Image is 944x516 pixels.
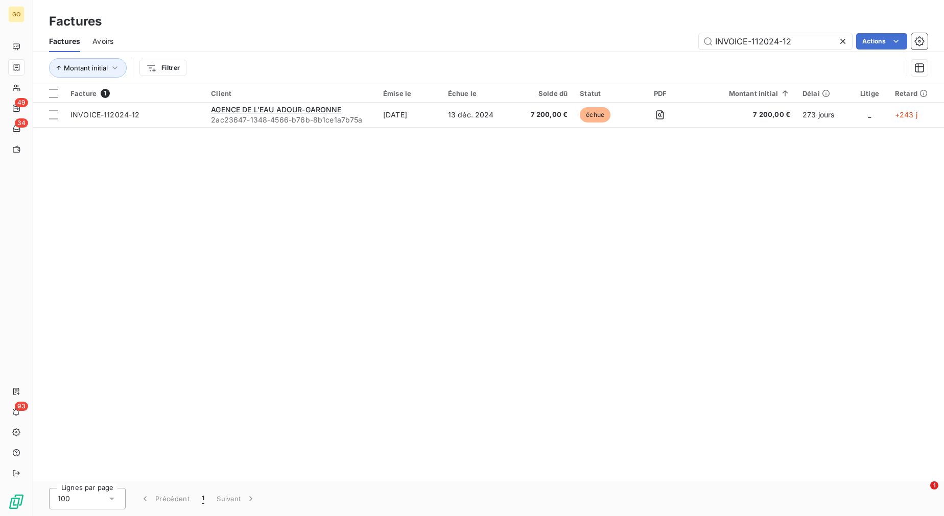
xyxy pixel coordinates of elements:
[930,481,938,489] span: 1
[520,89,568,97] div: Solde dû
[635,89,685,97] div: PDF
[70,89,97,97] span: Facture
[697,110,790,120] span: 7 200,00 €
[49,58,127,78] button: Montant initial
[134,488,196,509] button: Précédent
[868,110,871,119] span: _
[383,89,436,97] div: Émise le
[210,488,262,509] button: Suivant
[895,110,917,119] span: +243 j
[699,33,852,50] input: Rechercher
[8,120,24,137] a: 34
[211,89,371,97] div: Client
[49,12,102,31] h3: Factures
[64,64,108,72] span: Montant initial
[895,89,938,97] div: Retard
[8,6,25,22] div: GO
[580,107,610,122] span: échue
[202,494,204,504] span: 1
[8,494,25,510] img: Logo LeanPay
[15,402,28,411] span: 93
[70,110,140,119] span: INVOICE-112024-12
[803,89,844,97] div: Délai
[92,36,113,46] span: Avoirs
[15,118,28,128] span: 34
[49,36,80,46] span: Factures
[796,103,851,127] td: 273 jours
[8,100,24,116] a: 49
[196,488,210,509] button: 1
[580,89,623,97] div: Statut
[856,33,907,50] button: Actions
[448,89,507,97] div: Échue le
[909,481,934,506] iframe: Intercom live chat
[697,89,790,97] div: Montant initial
[15,98,28,107] span: 49
[211,105,341,114] span: AGENCE DE L’EAU ADOUR-GARONNE
[857,89,883,97] div: Litige
[58,494,70,504] span: 100
[101,89,110,98] span: 1
[520,110,568,120] span: 7 200,00 €
[139,60,186,76] button: Filtrer
[377,103,442,127] td: [DATE]
[211,115,371,125] span: 2ac23647-1348-4566-b76b-8b1ce1a7b75a
[442,103,513,127] td: 13 déc. 2024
